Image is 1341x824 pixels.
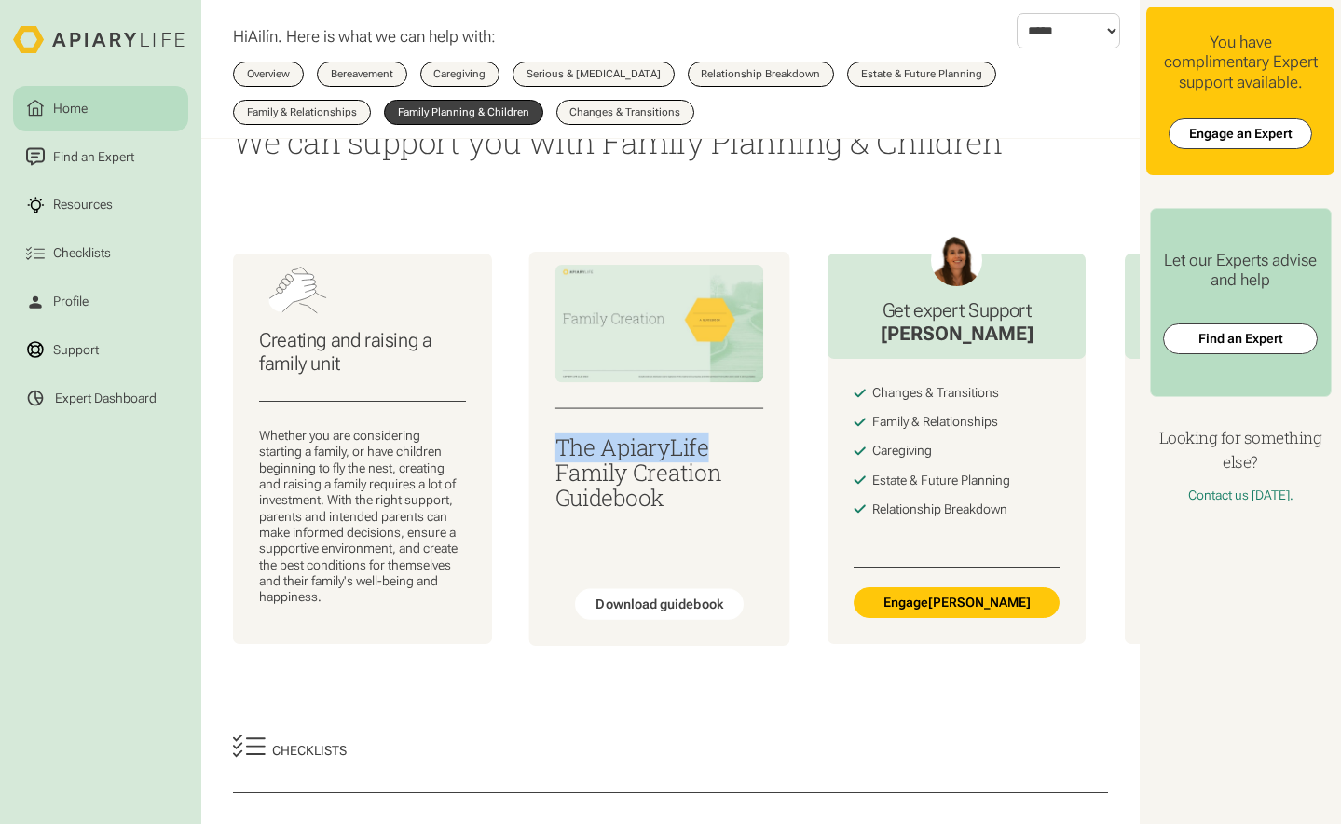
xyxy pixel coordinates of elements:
[861,69,982,79] div: Estate & Future Planning
[1169,118,1313,149] a: Engage an Expert
[272,743,347,759] div: Checklists
[701,69,820,79] div: Relationship Breakdown
[881,323,1033,347] div: [PERSON_NAME]
[259,428,466,605] p: Whether you are considering starting a family, or have children beginning to fly the nest, creati...
[398,107,529,117] div: Family Planning & Children
[555,435,764,511] h3: The ApiaryLife Family Creation Guidebook
[854,587,1060,618] a: Engage[PERSON_NAME]
[13,377,188,421] a: Expert Dashboard
[576,589,744,620] a: Download guidebook
[872,385,999,401] div: Changes & Transitions
[872,443,932,459] div: Caregiving
[233,120,1107,164] h1: We can support you with Family Planning & Children
[50,147,138,167] div: Find an Expert
[420,62,500,87] a: Caregiving
[233,62,304,87] a: Overview
[872,501,1007,517] div: Relationship Breakdown
[13,328,188,373] a: Support
[13,134,188,179] a: Find an Expert
[1188,488,1293,502] a: Contact us [DATE].
[50,341,103,361] div: Support
[55,391,157,406] div: Expert Dashboard
[50,196,116,215] div: Resources
[556,100,695,125] a: Changes & Transitions
[13,183,188,227] a: Resources
[317,62,407,87] a: Bereavement
[847,62,996,87] a: Estate & Future Planning
[1017,13,1120,48] form: Locale Form
[513,62,675,87] a: Serious & [MEDICAL_DATA]
[872,473,1010,488] div: Estate & Future Planning
[384,100,543,125] a: Family Planning & Children
[1159,33,1321,93] div: You have complimentary Expert support available.
[1163,251,1317,291] div: Let our Experts advise and help
[13,231,188,276] a: Checklists
[13,86,188,130] a: Home
[881,299,1033,323] h3: Get expert Support
[13,280,188,324] a: Profile
[872,414,998,430] div: Family & Relationships
[233,27,496,48] p: Hi . Here is what we can help with:
[331,69,393,79] div: Bereavement
[248,27,278,46] span: Ailín
[233,100,371,125] a: Family & Relationships
[50,99,91,118] div: Home
[1163,323,1317,354] a: Find an Expert
[259,329,466,376] h3: Creating and raising a family unit
[50,293,92,312] div: Profile
[527,69,661,79] div: Serious & [MEDICAL_DATA]
[1146,426,1334,474] h4: Looking for something else?
[569,107,680,117] div: Changes & Transitions
[688,62,835,87] a: Relationship Breakdown
[247,107,357,117] div: Family & Relationships
[50,244,115,264] div: Checklists
[596,597,723,612] div: Download guidebook
[433,69,486,79] div: Caregiving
